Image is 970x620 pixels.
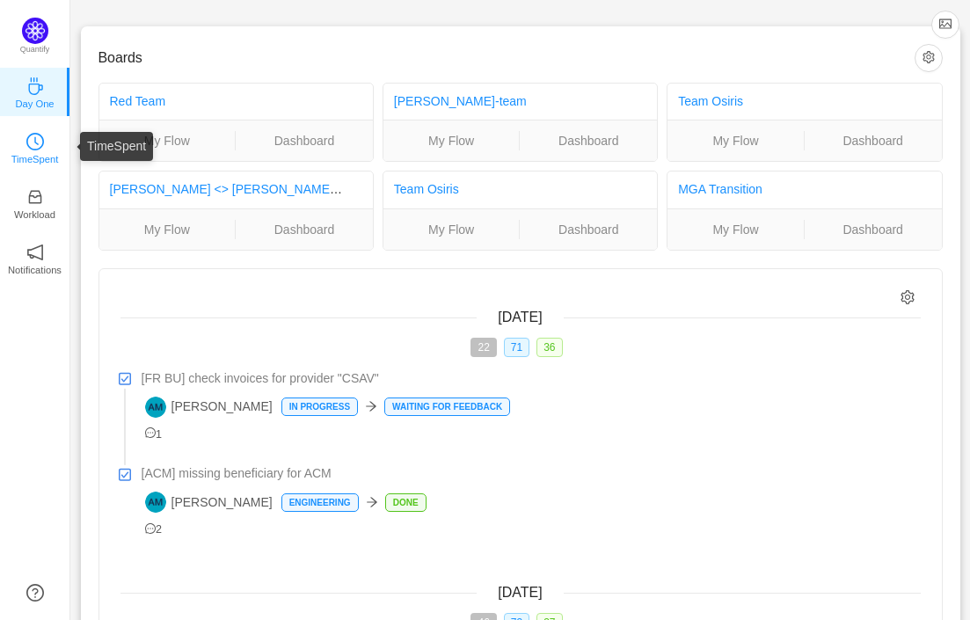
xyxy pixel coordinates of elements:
[11,151,59,167] p: TimeSpent
[26,584,44,602] a: icon: question-circle
[26,83,44,100] a: icon: coffeeDay One
[98,49,915,67] h3: Boards
[498,585,542,600] span: [DATE]
[520,220,657,239] a: Dashboard
[236,220,373,239] a: Dashboard
[504,338,529,357] span: 71
[365,400,377,412] i: icon: arrow-right
[394,94,527,108] a: [PERSON_NAME]-team
[282,398,357,415] p: In Progress
[678,94,743,108] a: Team Osiris
[394,182,459,196] a: Team Osiris
[99,220,236,239] a: My Flow
[366,496,378,508] i: icon: arrow-right
[915,44,943,72] button: icon: setting
[142,464,921,483] a: [ACM] missing beneficiary for ACM
[26,244,44,261] i: icon: notification
[26,77,44,95] i: icon: coffee
[145,523,163,536] span: 2
[470,338,496,357] span: 22
[498,310,542,325] span: [DATE]
[8,262,62,278] p: Notifications
[901,290,915,305] i: icon: setting
[385,398,509,415] p: Waiting for feedback
[282,494,358,511] p: Engineering
[145,427,157,439] i: icon: message
[678,182,762,196] a: MGA Transition
[145,428,163,441] span: 1
[26,138,44,156] a: icon: clock-circleTimeSpent
[26,249,44,266] a: icon: notificationNotifications
[145,492,166,513] img: AM
[145,492,273,513] span: [PERSON_NAME]
[383,220,520,239] a: My Flow
[26,188,44,206] i: icon: inbox
[22,18,48,44] img: Quantify
[15,96,54,112] p: Day One
[236,131,373,150] a: Dashboard
[667,131,804,150] a: My Flow
[20,44,50,56] p: Quantify
[386,494,426,511] p: Done
[805,131,942,150] a: Dashboard
[145,397,273,418] span: [PERSON_NAME]
[536,338,562,357] span: 36
[145,397,166,418] img: AM
[931,11,959,39] button: icon: picture
[99,131,236,150] a: My Flow
[110,94,166,108] a: Red Team
[26,193,44,211] a: icon: inboxWorkload
[142,369,379,388] span: [FR BU] check invoices for provider "CSAV"
[145,523,157,535] i: icon: message
[520,131,657,150] a: Dashboard
[805,220,942,239] a: Dashboard
[667,220,804,239] a: My Flow
[142,369,921,388] a: [FR BU] check invoices for provider "CSAV"
[142,464,332,483] span: [ACM] missing beneficiary for ACM
[26,133,44,150] i: icon: clock-circle
[383,131,520,150] a: My Flow
[110,182,469,196] a: [PERSON_NAME] <> [PERSON_NAME]: FR BU Troubleshooting
[14,207,55,222] p: Workload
